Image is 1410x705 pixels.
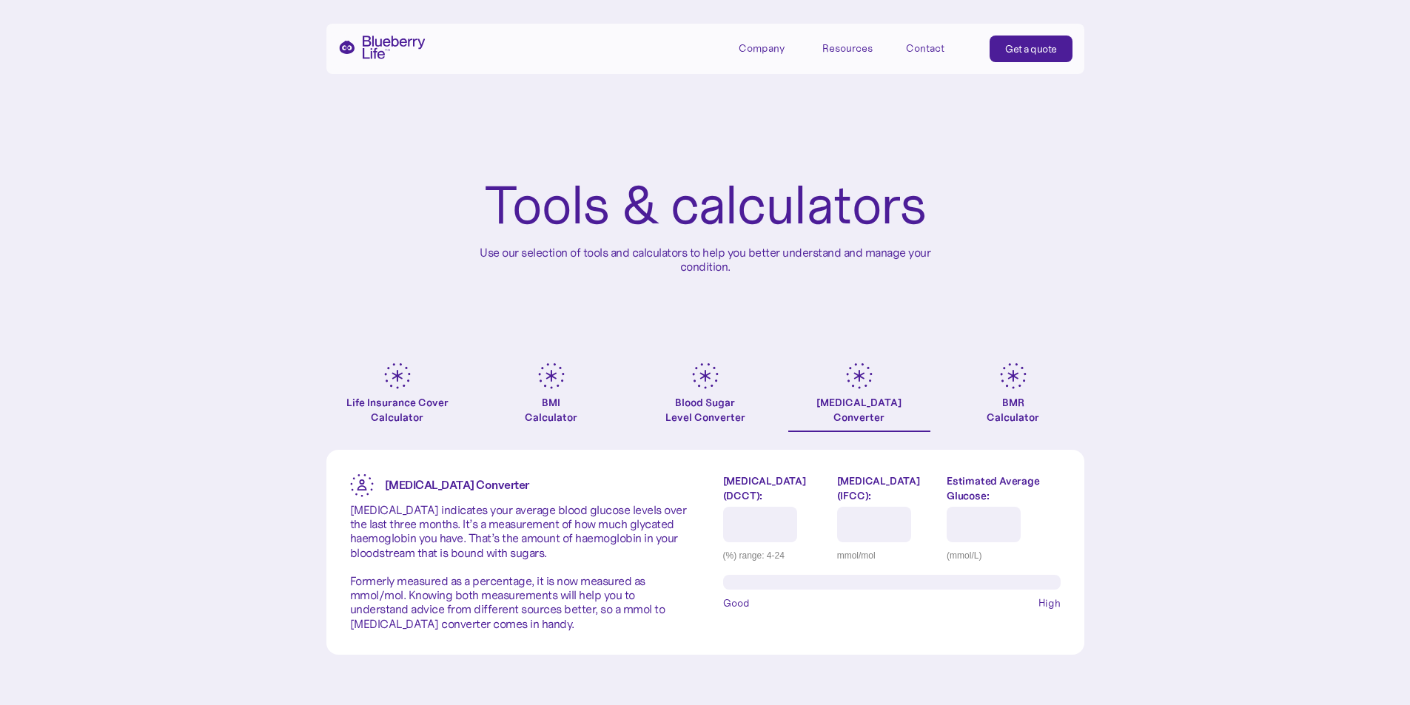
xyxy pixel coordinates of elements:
[1005,41,1057,56] div: Get a quote
[469,246,942,274] p: Use our selection of tools and calculators to help you better understand and manage your condition.
[906,36,973,60] a: Contact
[906,42,944,55] div: Contact
[1038,596,1061,610] span: High
[525,395,577,425] div: BMI Calculator
[338,36,426,59] a: home
[739,42,785,55] div: Company
[788,362,930,432] a: [MEDICAL_DATA]Converter
[326,395,469,425] div: Life Insurance Cover Calculator
[947,548,1060,563] div: (mmol/L)
[837,473,936,503] label: [MEDICAL_DATA] (IFCC):
[947,473,1060,503] label: Estimated Average Glucose:
[822,42,873,55] div: Resources
[326,362,469,432] a: Life Insurance Cover Calculator
[385,477,529,492] strong: [MEDICAL_DATA] Converter
[665,395,745,425] div: Blood Sugar Level Converter
[350,503,688,631] p: [MEDICAL_DATA] indicates your average blood glucose levels over the last three months. It’s a mea...
[723,548,826,563] div: (%) range: 4-24
[816,395,902,425] div: [MEDICAL_DATA] Converter
[990,36,1072,62] a: Get a quote
[484,178,926,234] h1: Tools & calculators
[942,362,1084,432] a: BMRCalculator
[480,362,622,432] a: BMICalculator
[723,473,826,503] label: [MEDICAL_DATA] (DCCT):
[822,36,889,60] div: Resources
[634,362,776,432] a: Blood SugarLevel Converter
[723,596,750,610] span: Good
[739,36,805,60] div: Company
[837,548,936,563] div: mmol/mol
[987,395,1039,425] div: BMR Calculator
